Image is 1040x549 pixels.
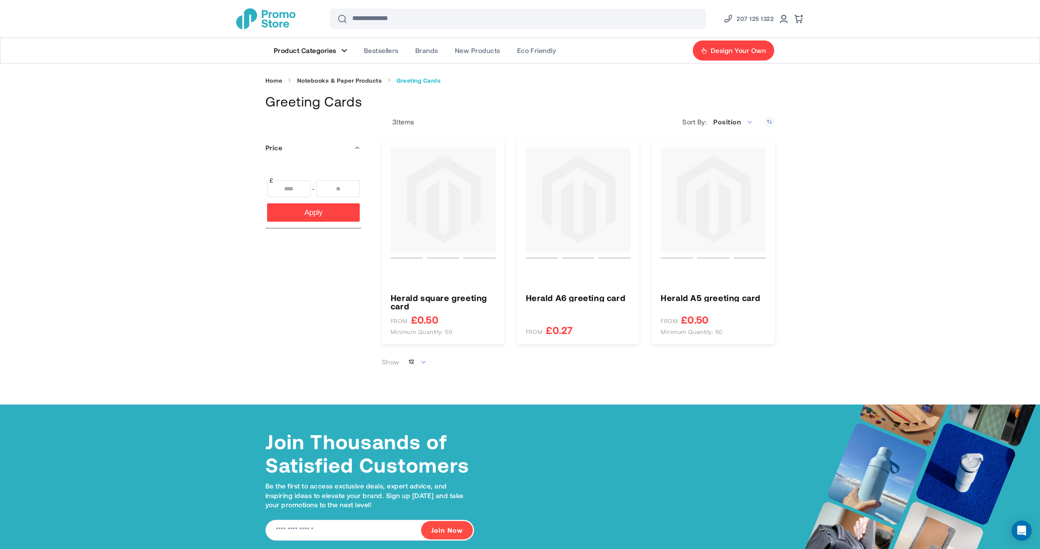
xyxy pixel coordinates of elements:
button: Apply [267,203,360,222]
a: Set Descending Direction [764,116,775,127]
span: Position [709,114,758,130]
span: New Products [455,46,500,55]
img: Herald A5 greeting card [661,147,766,253]
span: Eco Friendly [517,46,556,55]
div: Open Intercom Messenger [1012,521,1032,541]
span: 12 [409,358,414,365]
a: Phone [723,14,774,24]
img: Promotional Merchandise [236,8,295,29]
a: store logo [236,8,295,29]
a: Design Your Own [692,40,775,61]
h4: Join Thousands of Satisfied Customers [265,430,474,476]
div: Price [265,137,361,158]
span: - [310,180,316,197]
span: 12 [404,354,432,370]
span: Bestsellers [364,46,399,55]
img: Herald square greeting card [391,147,496,253]
span: £0.50 [681,314,709,325]
a: Brands [407,38,447,63]
a: Product Categories [265,38,356,63]
span: Minimum quantity: 50 [391,328,453,336]
span: £0.50 [411,314,439,325]
button: Join Now [421,521,473,539]
span: Minimum quantity: 50 [661,328,723,336]
a: Herald A5 greeting card [661,293,766,302]
a: Home [265,77,283,84]
a: Herald A6 greeting card [526,293,631,302]
span: Product Categories [274,46,336,55]
strong: Greeting Cards [396,77,441,84]
label: Sort By [682,118,709,126]
span: FROM [391,317,408,325]
span: FROM [526,328,543,336]
h1: Greeting Cards [265,92,775,110]
p: Items [382,118,414,126]
input: From [267,180,310,197]
button: Search [332,9,352,29]
span: Brands [415,46,438,55]
input: To [316,180,360,197]
span: Position [713,118,741,126]
span: Design Your Own [711,46,766,55]
span: 207 125 1322 [737,14,774,24]
span: FROM [661,317,678,325]
a: Eco Friendly [509,38,565,63]
label: Show [382,358,400,366]
img: Herald A6 greeting card [526,147,631,253]
a: New Products [447,38,509,63]
span: £0.27 [546,325,573,335]
p: Be the first to access exclusive deals, expert advice, and inspiring ideas to elevate your brand.... [265,481,474,509]
a: Herald square greeting card [391,293,496,310]
span: £ [269,176,274,185]
a: Bestsellers [356,38,407,63]
a: Notebooks & Paper Products [297,77,382,84]
span: 3 [392,118,396,126]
